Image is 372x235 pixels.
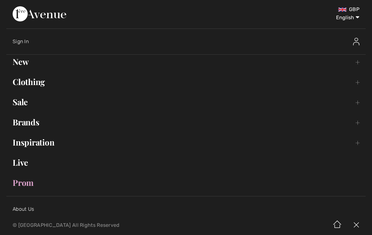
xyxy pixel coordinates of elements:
img: Sign In [353,38,359,45]
p: © [GEOGRAPHIC_DATA] All Rights Reserved [13,223,218,227]
a: Sale [6,95,366,109]
img: Home [328,215,347,235]
a: Prom [6,176,366,190]
a: Live [6,156,366,169]
a: New [6,55,366,69]
img: X [347,215,366,235]
a: Sign InSign In [13,32,366,52]
a: About Us [13,206,34,212]
img: 1ère Avenue [13,6,66,21]
a: Inspiration [6,135,366,149]
span: Sign In [13,38,29,44]
div: GBP [219,6,359,13]
a: Clothing [6,75,366,89]
a: Brands [6,115,366,129]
